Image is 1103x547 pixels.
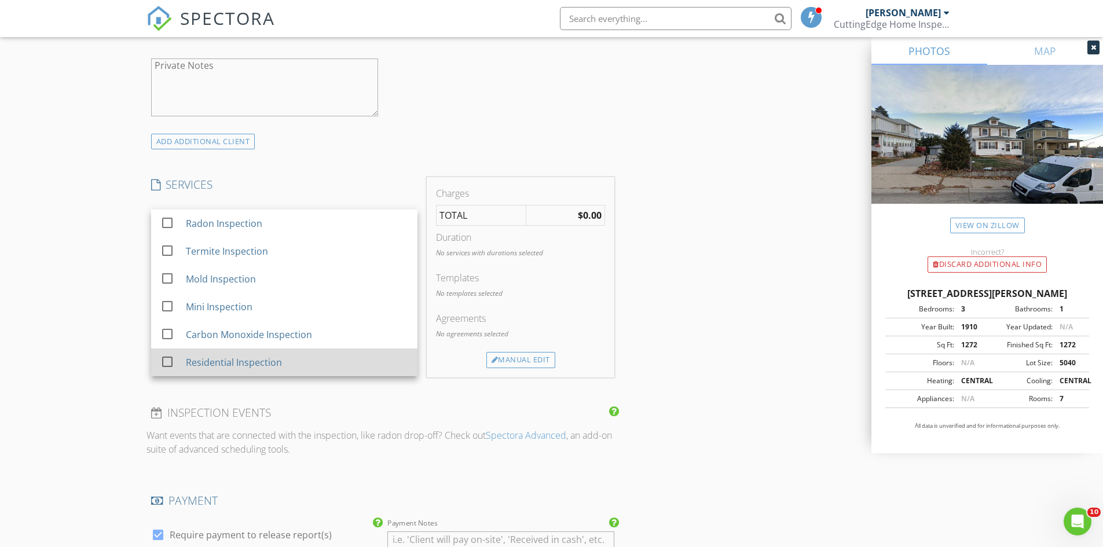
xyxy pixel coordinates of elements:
[1053,340,1086,350] div: 1272
[954,340,987,350] div: 1272
[151,134,255,149] div: ADD ADDITIONAL client
[185,272,255,286] div: Mold Inspection
[185,355,281,369] div: Residential Inspection
[987,37,1103,65] a: MAP
[1064,508,1091,535] iframe: Intercom live chat
[560,7,791,30] input: Search everything...
[889,394,954,404] div: Appliances:
[834,19,950,30] div: CuttingEdge Home Inspections
[889,322,954,332] div: Year Built:
[928,256,1047,273] div: Discard Additional info
[885,287,1089,300] div: [STREET_ADDRESS][PERSON_NAME]
[987,394,1053,404] div: Rooms:
[170,529,332,541] label: Require payment to release report(s)
[871,65,1103,232] img: streetview
[871,247,1103,256] div: Incorrect?
[486,352,555,368] div: Manual Edit
[151,493,615,508] h4: PAYMENT
[185,216,262,230] div: Radon Inspection
[146,6,172,31] img: The Best Home Inspection Software - Spectora
[1053,376,1086,386] div: CENTRAL
[146,16,275,40] a: SPECTORA
[436,186,605,200] div: Charges
[950,218,1025,233] a: View on Zillow
[987,358,1053,368] div: Lot Size:
[578,209,602,222] strong: $0.00
[987,376,1053,386] div: Cooling:
[987,304,1053,314] div: Bathrooms:
[889,340,954,350] div: Sq Ft:
[871,37,987,65] a: PHOTOS
[961,394,974,403] span: N/A
[889,304,954,314] div: Bedrooms:
[436,205,526,226] td: TOTAL
[1053,394,1086,404] div: 7
[146,428,620,456] p: Want events that are connected with the inspection, like radon drop-off? Check out , an add-on su...
[185,300,252,314] div: Mini Inspection
[961,358,974,368] span: N/A
[987,322,1053,332] div: Year Updated:
[151,177,417,192] h4: SERVICES
[436,311,605,325] div: Agreements
[151,405,615,420] h4: INSPECTION EVENTS
[436,288,605,299] p: No templates selected
[885,422,1089,430] p: All data is unverified and for informational purposes only.
[486,429,566,442] a: Spectora Advanced
[866,7,941,19] div: [PERSON_NAME]
[954,322,987,332] div: 1910
[436,230,605,244] div: Duration
[1087,508,1101,517] span: 10
[1053,358,1086,368] div: 5040
[185,328,312,342] div: Carbon Monoxide Inspection
[954,376,987,386] div: CENTRAL
[436,271,605,285] div: Templates
[954,304,987,314] div: 3
[889,376,954,386] div: Heating:
[987,340,1053,350] div: Finished Sq Ft:
[1053,304,1086,314] div: 1
[436,248,605,258] p: No services with durations selected
[889,358,954,368] div: Floors:
[185,244,267,258] div: Termite Inspection
[180,6,275,30] span: SPECTORA
[1060,322,1073,332] span: N/A
[436,329,605,339] p: No agreements selected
